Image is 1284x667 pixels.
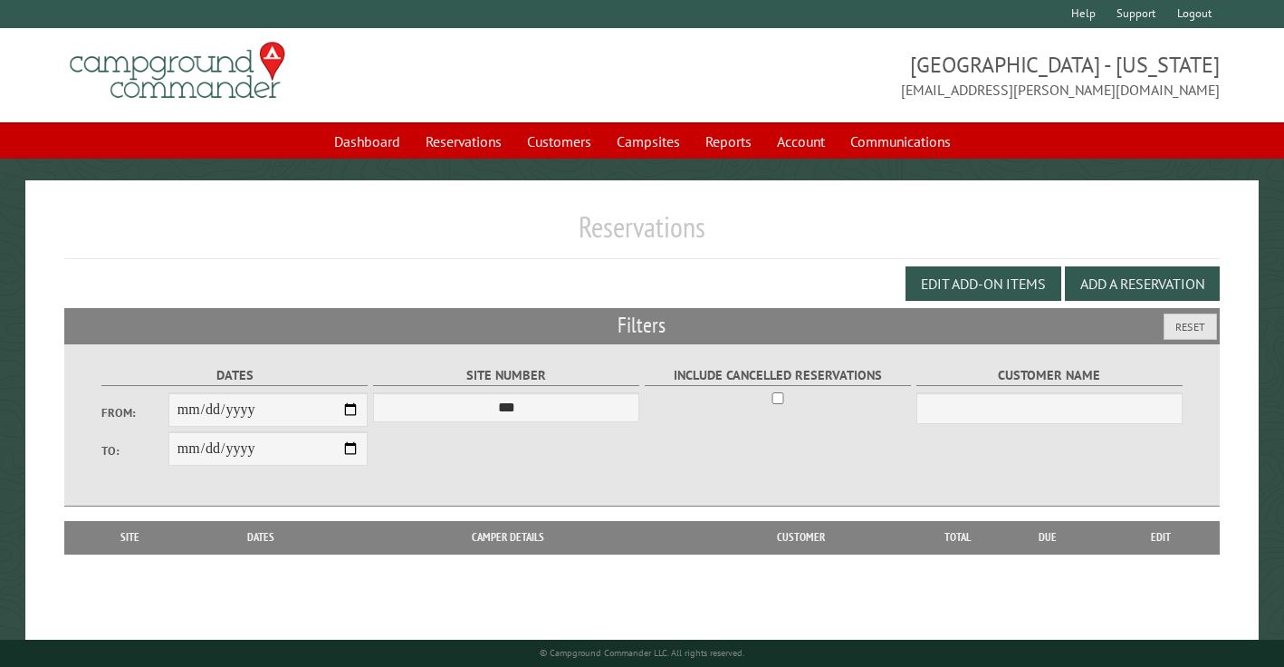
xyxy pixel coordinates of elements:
[839,124,962,159] a: Communications
[101,365,368,386] label: Dates
[73,521,187,554] th: Site
[681,521,921,554] th: Customer
[906,266,1061,301] button: Edit Add-on Items
[323,124,411,159] a: Dashboard
[373,365,639,386] label: Site Number
[64,35,291,106] img: Campground Commander
[415,124,513,159] a: Reservations
[1164,314,1217,340] button: Reset
[921,521,993,554] th: Total
[1065,266,1220,301] button: Add a Reservation
[516,124,602,159] a: Customers
[64,209,1220,259] h1: Reservations
[645,365,911,386] label: Include Cancelled Reservations
[766,124,836,159] a: Account
[642,50,1220,101] span: [GEOGRAPHIC_DATA] - [US_STATE] [EMAIL_ADDRESS][PERSON_NAME][DOMAIN_NAME]
[1103,521,1220,554] th: Edit
[993,521,1103,554] th: Due
[916,365,1183,386] label: Customer Name
[695,124,762,159] a: Reports
[187,521,335,554] th: Dates
[101,442,168,459] label: To:
[335,521,681,554] th: Camper Details
[606,124,691,159] a: Campsites
[64,308,1220,343] h2: Filters
[101,404,168,421] label: From:
[540,647,744,659] small: © Campground Commander LLC. All rights reserved.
